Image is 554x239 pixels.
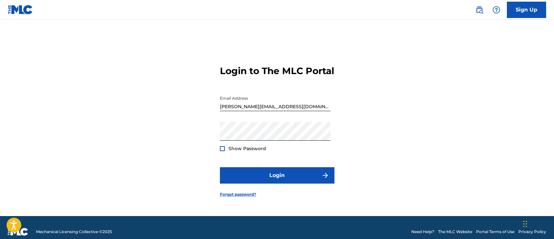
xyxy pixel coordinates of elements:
span: Mechanical Licensing Collective © 2025 [36,229,112,235]
img: MLC Logo [8,5,33,14]
iframe: Chat Widget [521,208,554,239]
div: Drag [523,214,527,234]
a: The MLC Website [438,229,472,235]
a: Public Search [473,3,486,16]
a: Forgot password? [220,191,256,197]
h3: Login to The MLC Portal [220,65,334,77]
img: logo [8,228,28,236]
a: Sign Up [507,2,546,18]
span: Show Password [228,146,266,151]
a: Need Help? [411,229,434,235]
a: Portal Terms of Use [476,229,514,235]
button: Login [220,167,334,184]
img: search [475,6,483,14]
img: f7272a7cc735f4ea7f67.svg [321,171,329,179]
img: help [492,6,500,14]
a: Privacy Policy [518,229,546,235]
div: Help [490,3,503,16]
